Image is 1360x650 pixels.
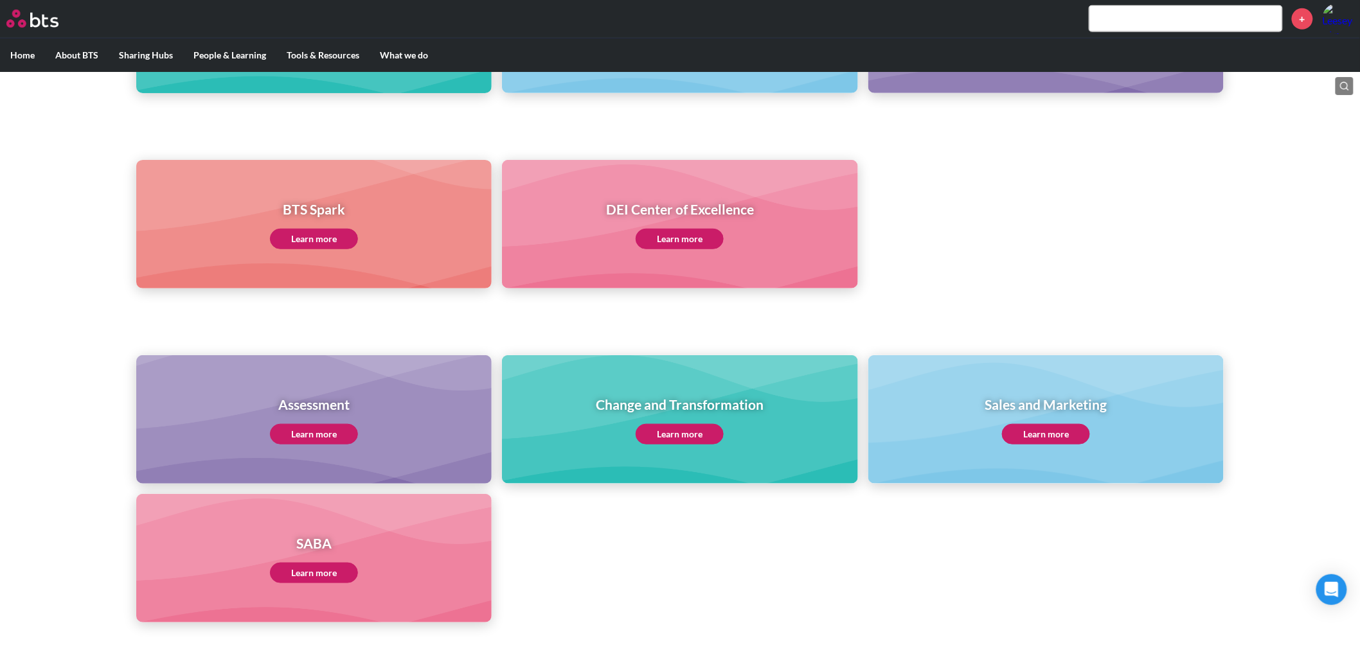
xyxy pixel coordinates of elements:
h1: BTS Spark [270,200,358,218]
label: What we do [370,39,438,72]
h1: Sales and Marketing [985,395,1107,414]
h1: Assessment [270,395,358,414]
label: About BTS [45,39,109,72]
div: Open Intercom Messenger [1316,574,1347,605]
a: Learn more [636,229,724,249]
a: Learn more [1002,424,1090,444]
img: BTS Logo [6,10,58,28]
a: Profile [1323,3,1354,34]
h1: DEI Center of Excellence [606,200,754,218]
img: Leeseyoung Kim [1323,3,1354,34]
a: Learn more [270,229,358,249]
a: Learn more [270,424,358,444]
label: People & Learning [183,39,276,72]
a: + [1292,8,1313,30]
label: Tools & Resources [276,39,370,72]
a: Learn more [636,424,724,444]
a: Learn more [270,563,358,583]
h1: Change and Transformation [596,395,764,414]
h1: SABA [270,534,358,552]
label: Sharing Hubs [109,39,183,72]
a: Go home [6,10,82,28]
